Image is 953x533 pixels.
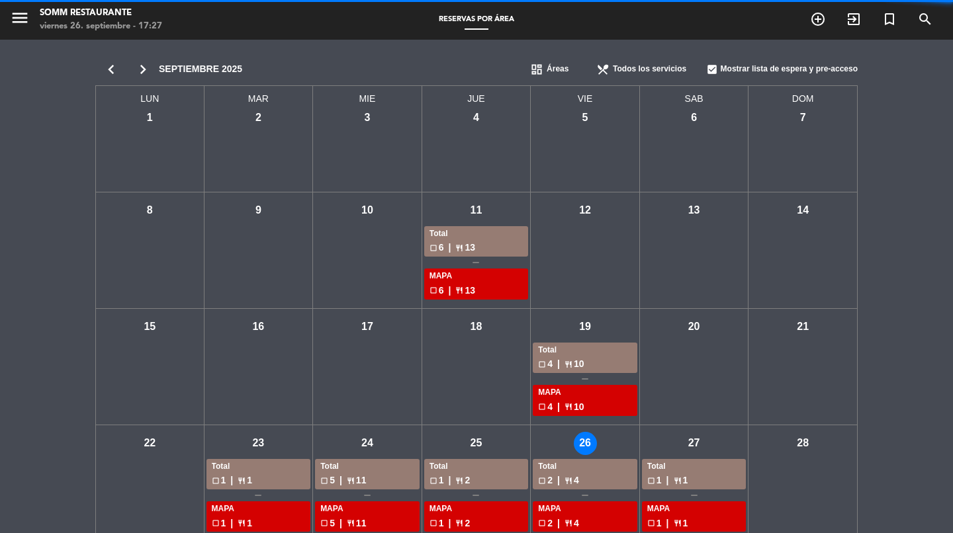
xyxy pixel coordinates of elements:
[682,315,705,339] div: 20
[230,473,233,488] span: |
[212,503,306,516] div: MAPA
[706,56,858,83] div: Mostrar lista de espera y pre-acceso
[320,477,328,485] span: check_box_outline_blank
[212,519,220,527] span: check_box_outline_blank
[810,11,826,27] i: add_circle_outline
[430,283,523,298] div: 6 13
[355,315,379,339] div: 17
[355,432,379,455] div: 24
[557,356,560,372] span: |
[538,460,632,473] div: Total
[10,8,30,28] i: menu
[430,460,523,473] div: Total
[792,432,815,455] div: 28
[355,106,379,130] div: 3
[640,86,749,106] span: SAB
[320,460,414,473] div: Total
[531,86,640,106] span: VIE
[538,477,546,485] span: check_box_outline_blank
[430,270,523,283] div: MAPA
[538,356,632,372] div: 4 10
[448,516,451,531] span: |
[465,432,488,455] div: 25
[40,7,162,20] div: SOMM Restaurante
[127,60,159,79] i: chevron_right
[347,477,355,485] span: restaurant
[613,63,686,76] span: Todos los servicios
[565,477,572,485] span: restaurant
[647,460,741,473] div: Total
[530,63,543,76] span: dashboard
[666,516,669,531] span: |
[40,20,162,33] div: viernes 26. septiembre - 17:27
[212,477,220,485] span: check_box_outline_blank
[247,106,270,130] div: 2
[430,240,523,255] div: 6 13
[674,519,682,527] span: restaurant
[230,516,233,531] span: |
[538,516,632,531] div: 2 4
[204,86,314,106] span: MAR
[448,283,451,298] span: |
[557,399,560,415] span: |
[430,516,523,531] div: 1 2
[422,86,531,106] span: JUE
[557,473,560,488] span: |
[159,61,242,77] span: septiembre 2025
[320,473,414,488] div: 5 11
[432,16,521,23] span: Reservas por área
[320,503,414,516] div: MAPA
[574,106,597,130] div: 5
[212,460,306,473] div: Total
[138,106,161,130] div: 1
[455,519,463,527] span: restaurant
[538,386,632,399] div: MAPA
[647,503,741,516] div: MAPA
[238,519,246,527] span: restaurant
[355,199,379,222] div: 10
[557,516,560,531] span: |
[749,86,858,106] span: DOM
[212,516,306,531] div: 1 1
[212,473,306,488] div: 1 1
[538,519,546,527] span: check_box_outline_blank
[465,199,488,222] div: 11
[313,86,422,106] span: MIE
[792,106,815,130] div: 7
[10,8,30,32] button: menu
[682,432,705,455] div: 27
[95,86,204,106] span: LUN
[455,244,463,252] span: restaurant
[538,473,632,488] div: 2 4
[547,63,568,76] span: Áreas
[538,503,632,516] div: MAPA
[565,403,572,411] span: restaurant
[565,519,572,527] span: restaurant
[465,106,488,130] div: 4
[430,244,437,252] span: check_box_outline_blank
[448,473,451,488] span: |
[666,473,669,488] span: |
[538,399,632,415] div: 4 10
[538,360,546,368] span: check_box_outline_blank
[455,286,463,294] span: restaurant
[538,403,546,411] span: check_box_outline_blank
[846,11,862,27] i: exit_to_app
[430,227,523,241] div: Total
[347,519,355,527] span: restaurant
[574,199,597,222] div: 12
[430,503,523,516] div: MAPA
[647,519,655,527] span: check_box_outline_blank
[448,240,451,255] span: |
[138,199,161,222] div: 8
[320,519,328,527] span: check_box_outline_blank
[647,473,741,488] div: 1 1
[430,519,437,527] span: check_box_outline_blank
[647,516,741,531] div: 1 1
[574,432,597,455] div: 26
[430,477,437,485] span: check_box_outline_blank
[538,344,632,357] div: Total
[247,315,270,339] div: 16
[95,60,127,79] i: chevron_left
[647,477,655,485] span: check_box_outline_blank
